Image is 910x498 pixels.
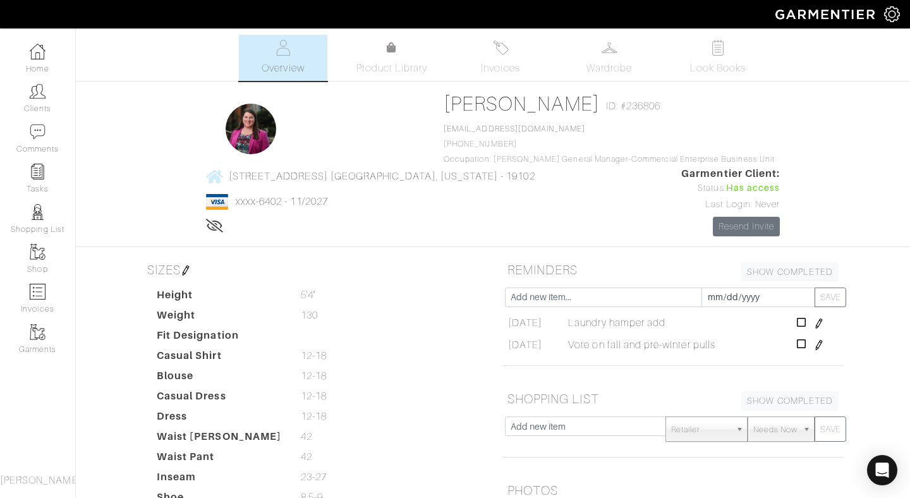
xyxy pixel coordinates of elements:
div: Last Login: Never [681,198,780,212]
dt: Inseam [147,470,291,490]
img: pen-cf24a1663064a2ec1b9c1bd2387e9de7a2fa800b781884d57f21acf72779bad2.png [181,265,191,276]
span: Retailer [671,417,731,442]
input: Add new item [505,416,666,436]
img: pen-cf24a1663064a2ec1b9c1bd2387e9de7a2fa800b781884d57f21acf72779bad2.png [814,340,824,350]
dt: Casual Shirt [147,348,291,368]
span: Vote on fall and pre-winter pulls [568,337,715,353]
img: pen-cf24a1663064a2ec1b9c1bd2387e9de7a2fa800b781884d57f21acf72779bad2.png [814,319,824,329]
img: stylists-icon-eb353228a002819b7ec25b43dbf5f0378dd9e0616d9560372ff212230b889e62.png [30,204,45,220]
input: Add new item... [505,288,702,307]
dt: Blouse [147,368,291,389]
img: clients-icon-6bae9207a08558b7cb47a8932f037763ab4055f8c8b6bfacd5dc20c3e0201464.png [30,83,45,99]
dt: Waist [PERSON_NAME] [147,429,291,449]
dt: Fit Designation [147,328,291,348]
img: garments-icon-b7da505a4dc4fd61783c78ac3ca0ef83fa9d6f193b1c9dc38574b1d14d53ca28.png [30,324,45,340]
img: garments-icon-b7da505a4dc4fd61783c78ac3ca0ef83fa9d6f193b1c9dc38574b1d14d53ca28.png [30,244,45,260]
span: 42 [301,449,312,465]
a: Invoices [456,35,545,81]
a: Resend Invite [713,217,780,236]
img: todo-9ac3debb85659649dc8f770b8b6100bb5dab4b48dedcbae339e5042a72dfd3cc.svg [710,40,726,56]
span: 42 [301,429,312,444]
a: Look Books [674,35,762,81]
img: orders-icon-0abe47150d42831381b5fb84f609e132dff9fe21cb692f30cb5eec754e2cba89.png [30,284,45,300]
a: Overview [239,35,327,81]
img: gear-icon-white-bd11855cb880d31180b6d7d6211b90ccbf57a29d726f0c71d8c61bd08dd39cc2.png [884,6,900,22]
button: SAVE [815,416,846,442]
button: SAVE [815,288,846,307]
a: xxxx-6402 - 11/2027 [236,196,328,207]
a: [STREET_ADDRESS] [GEOGRAPHIC_DATA], [US_STATE] - 19102 [206,168,535,184]
dt: Dress [147,409,291,429]
a: SHOW COMPLETED [741,262,839,282]
a: Wardrobe [565,35,653,81]
h5: SIZES [142,257,483,282]
span: 12-18 [301,368,327,384]
span: 12-18 [301,409,327,424]
span: Has access [726,181,780,195]
img: garmentier-logo-header-white-b43fb05a5012e4ada735d5af1a66efaba907eab6374d6393d1fbf88cb4ef424d.png [769,3,884,25]
div: Open Intercom Messenger [867,455,897,485]
span: [DATE] [508,315,542,331]
dt: Casual Dress [147,389,291,409]
img: basicinfo-40fd8af6dae0f16599ec9e87c0ef1c0a1fdea2edbe929e3d69a839185d80c458.svg [276,40,291,56]
div: Status: [681,181,780,195]
a: [EMAIL_ADDRESS][DOMAIN_NAME] [444,124,585,133]
dt: Height [147,288,291,308]
span: [STREET_ADDRESS] [GEOGRAPHIC_DATA], [US_STATE] - 19102 [229,171,535,182]
span: 5'4" [301,288,315,303]
span: [DATE] [508,337,542,353]
a: [PERSON_NAME] [444,92,600,115]
span: Overview [262,61,304,76]
img: comment-icon-a0a6a9ef722e966f86d9cbdc48e553b5cf19dbc54f86b18d962a5391bc8f6eb6.png [30,124,45,140]
a: SHOW COMPLETED [741,391,839,411]
span: Invoices [481,61,519,76]
dt: Waist Pant [147,449,291,470]
dt: Weight [147,308,291,328]
span: [PHONE_NUMBER] Occupation: [PERSON_NAME] General Manager-Commercial Enterprise Business Unit [444,124,775,164]
span: Look Books [690,61,746,76]
span: Product Library [356,61,428,76]
img: reminder-icon-8004d30b9f0a5d33ae49ab947aed9ed385cf756f9e5892f1edd6e32f2345188e.png [30,164,45,179]
a: Product Library [348,40,436,76]
img: wardrobe-487a4870c1b7c33e795ec22d11cfc2ed9d08956e64fb3008fe2437562e282088.svg [602,40,617,56]
span: Garmentier Client: [681,166,780,181]
img: visa-934b35602734be37eb7d5d7e5dbcd2044c359bf20a24dc3361ca3fa54326a8a7.png [206,194,228,210]
h5: REMINDERS [502,257,844,282]
span: ID: #236806 [606,99,661,114]
span: Wardrobe [586,61,632,76]
span: 12-18 [301,348,327,363]
h5: SHOPPING LIST [502,386,844,411]
img: dashboard-icon-dbcd8f5a0b271acd01030246c82b418ddd0df26cd7fceb0bd07c9910d44c42f6.png [30,44,45,59]
span: Needs Now [753,417,798,442]
img: orders-27d20c2124de7fd6de4e0e44c1d41de31381a507db9b33961299e4e07d508b8c.svg [493,40,509,56]
span: 12-18 [301,389,327,404]
span: 23-27 [301,470,327,485]
span: Laundry hamper add [568,315,665,331]
span: 130 [301,308,318,323]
